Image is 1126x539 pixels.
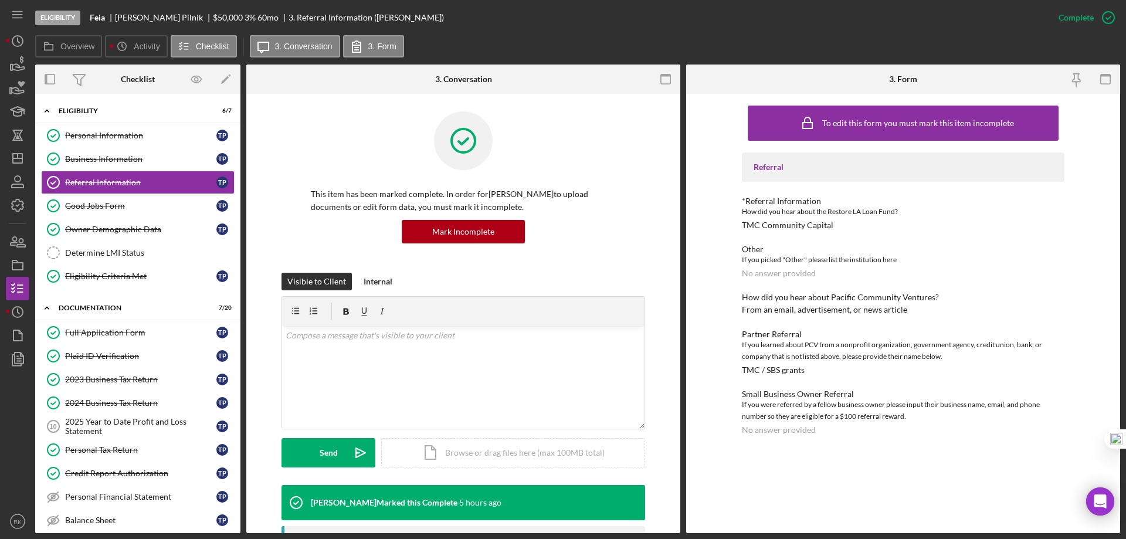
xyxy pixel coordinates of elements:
[216,350,228,362] div: T P
[250,35,340,57] button: 3. Conversation
[41,321,235,344] a: Full Application FormTP
[41,171,235,194] a: Referral InformationTP
[65,225,216,234] div: Owner Demographic Data
[59,107,202,114] div: Eligibility
[216,397,228,409] div: T P
[216,177,228,188] div: T P
[134,42,160,51] label: Activity
[1047,6,1120,29] button: Complete
[320,438,338,467] div: Send
[742,425,816,435] div: No answer provided
[216,421,228,432] div: T P
[368,42,396,51] label: 3. Form
[216,327,228,338] div: T P
[742,269,816,278] div: No answer provided
[216,153,228,165] div: T P
[742,293,1064,302] div: How did you hear about Pacific Community Ventures?
[41,438,235,462] a: Personal Tax ReturnTP
[364,273,392,290] div: Internal
[35,11,80,25] div: Eligibility
[742,365,805,375] div: TMC / SBS grants
[281,438,375,467] button: Send
[90,13,105,22] b: Feia
[216,223,228,235] div: T P
[432,220,494,243] div: Mark Incomplete
[35,35,102,57] button: Overview
[59,304,202,311] div: Documentation
[65,417,216,436] div: 2025 Year to Date Profit and Loss Statement
[41,509,235,532] a: Balance SheetTP
[257,13,279,22] div: 60 mo
[343,35,404,57] button: 3. Form
[459,498,501,507] time: 2025-10-06 18:13
[358,273,398,290] button: Internal
[41,462,235,485] a: Credit Report AuthorizationTP
[216,374,228,385] div: T P
[196,42,229,51] label: Checklist
[41,368,235,391] a: 2023 Business Tax ReturnTP
[742,399,1064,422] div: If you were referred by a fellow business owner please input their business name, email, and phon...
[65,398,216,408] div: 2024 Business Tax Return
[1110,433,1122,445] img: one_i.png
[65,154,216,164] div: Business Information
[65,178,216,187] div: Referral Information
[65,272,216,281] div: Eligibility Criteria Met
[211,107,232,114] div: 6 / 7
[311,498,457,507] div: [PERSON_NAME] Marked this Complete
[822,118,1014,128] div: To edit this form you must mark this item incomplete
[216,200,228,212] div: T P
[754,162,1053,172] div: Referral
[889,74,917,84] div: 3. Form
[41,124,235,147] a: Personal InformationTP
[65,328,216,337] div: Full Application Form
[742,196,1064,206] div: *Referral Information
[287,273,346,290] div: Visible to Client
[1086,487,1114,516] div: Open Intercom Messenger
[171,35,237,57] button: Checklist
[211,304,232,311] div: 7 / 20
[742,330,1064,339] div: Partner Referral
[65,248,234,257] div: Determine LMI Status
[216,270,228,282] div: T P
[41,415,235,438] a: 102025 Year to Date Profit and Loss StatementTP
[105,35,167,57] button: Activity
[41,485,235,509] a: Personal Financial StatementTP
[281,273,352,290] button: Visible to Client
[216,514,228,526] div: T P
[311,188,616,214] p: This item has been marked complete. In order for [PERSON_NAME] to upload documents or edit form d...
[742,305,907,314] div: From an email, advertisement, or news article
[1059,6,1094,29] div: Complete
[216,467,228,479] div: T P
[65,516,216,525] div: Balance Sheet
[65,351,216,361] div: Plaid ID Verification
[289,13,444,22] div: 3. Referral Information ([PERSON_NAME])
[41,147,235,171] a: Business InformationTP
[275,42,333,51] label: 3. Conversation
[65,469,216,478] div: Credit Report Authorization
[121,74,155,84] div: Checklist
[60,42,94,51] label: Overview
[65,492,216,501] div: Personal Financial Statement
[742,389,1064,399] div: Small Business Owner Referral
[216,444,228,456] div: T P
[742,221,833,230] div: TMC Community Capital
[742,254,1064,266] div: If you picked "Other" please list the institution here
[65,131,216,140] div: Personal Information
[213,12,243,22] span: $50,000
[65,201,216,211] div: Good Jobs Form
[742,339,1064,362] div: If you learned about PCV from a nonprofit organization, government agency, credit union, bank, or...
[49,423,56,430] tspan: 10
[41,265,235,288] a: Eligibility Criteria MetTP
[41,391,235,415] a: 2024 Business Tax ReturnTP
[6,510,29,533] button: RK
[65,375,216,384] div: 2023 Business Tax Return
[115,13,213,22] div: [PERSON_NAME] Pilnik
[41,241,235,265] a: Determine LMI Status
[13,518,22,525] text: RK
[742,245,1064,254] div: Other
[402,220,525,243] button: Mark Incomplete
[216,130,228,141] div: T P
[65,445,216,455] div: Personal Tax Return
[216,491,228,503] div: T P
[41,194,235,218] a: Good Jobs FormTP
